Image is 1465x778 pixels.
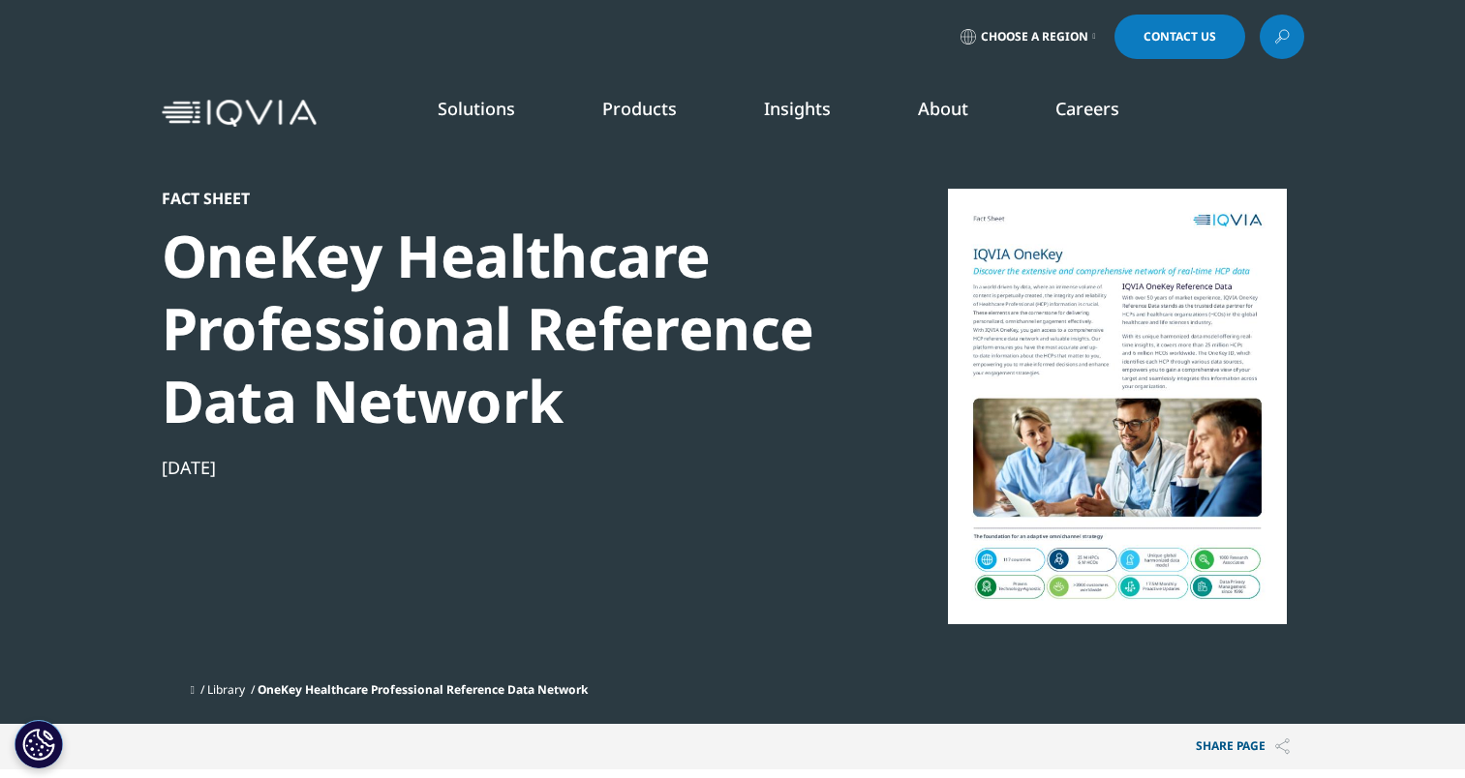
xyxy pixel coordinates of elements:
[162,189,826,208] div: Fact Sheet
[1181,724,1304,769] p: Share PAGE
[1181,724,1304,769] button: Share PAGEShare PAGE
[764,97,831,120] a: Insights
[207,681,245,698] a: Library
[162,100,317,128] img: IQVIA Healthcare Information Technology and Pharma Clinical Research Company
[918,97,968,120] a: About
[162,456,826,479] div: [DATE]
[15,720,63,768] button: Cookies Settings
[1144,31,1216,43] span: Contact Us
[258,681,588,698] span: OneKey Healthcare Professional Reference Data Network
[1114,15,1245,59] a: Contact Us
[162,220,826,437] div: OneKey Healthcare Professional Reference Data Network
[602,97,677,120] a: Products
[981,29,1088,45] span: Choose a Region
[324,68,1304,159] nav: Primary
[1275,738,1290,755] img: Share PAGE
[438,97,515,120] a: Solutions
[1055,97,1119,120] a: Careers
